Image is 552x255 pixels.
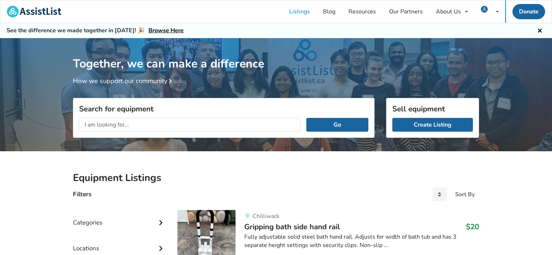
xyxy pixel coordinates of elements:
[253,212,279,220] span: Chilliwack
[73,77,175,85] a: How we support our community
[244,222,340,232] span: Gripping bath side hand rail
[392,104,473,114] h3: Sell equipment
[73,172,479,184] h2: Equipment Listings
[512,4,545,19] a: Donate
[455,192,475,197] div: Sort By
[466,222,479,231] h3: $20
[148,26,184,34] a: Browse Here
[392,118,473,132] a: Create Listing
[383,0,429,23] a: Our Partners
[316,0,342,23] a: Blog
[436,9,461,15] div: About Us
[342,0,383,23] a: Resources
[7,27,184,34] h5: See the difference we made together in [DATE]! 🎉
[73,190,91,198] h4: Filters
[73,38,479,71] h1: Together, we can make a difference
[244,233,479,250] div: Fully adjustable solid steel bath hand rail. Adjusts for width of bath tub and has 3 separate hei...
[79,118,300,132] input: I am looking for...
[283,0,316,23] a: Listings
[481,6,488,13] img: user icon
[73,204,166,230] div: Categories
[306,118,368,132] button: Go
[7,6,61,17] img: assistlist-logo
[79,104,368,114] h3: Search for equipment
